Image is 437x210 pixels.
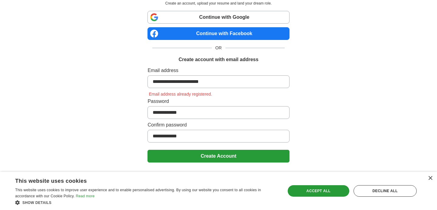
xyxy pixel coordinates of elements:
[147,27,289,40] a: Continue with Facebook
[428,176,432,181] div: Close
[149,1,288,6] p: Create an account, upload your resume and land your dream role.
[147,67,289,74] label: Email address
[212,45,225,51] span: OR
[15,199,278,205] div: Show details
[147,92,213,97] span: Email address already registered.
[22,201,52,205] span: Show details
[354,185,417,197] div: Decline all
[15,176,263,185] div: This website uses cookies
[147,150,289,162] button: Create Account
[147,98,289,105] label: Password
[76,194,95,198] a: Read more, opens a new window
[15,188,261,198] span: This website uses cookies to improve user experience and to enable personalised advertising. By u...
[147,121,289,129] label: Confirm password
[288,185,349,197] div: Accept all
[178,56,258,63] h1: Create account with email address
[147,11,289,24] a: Continue with Google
